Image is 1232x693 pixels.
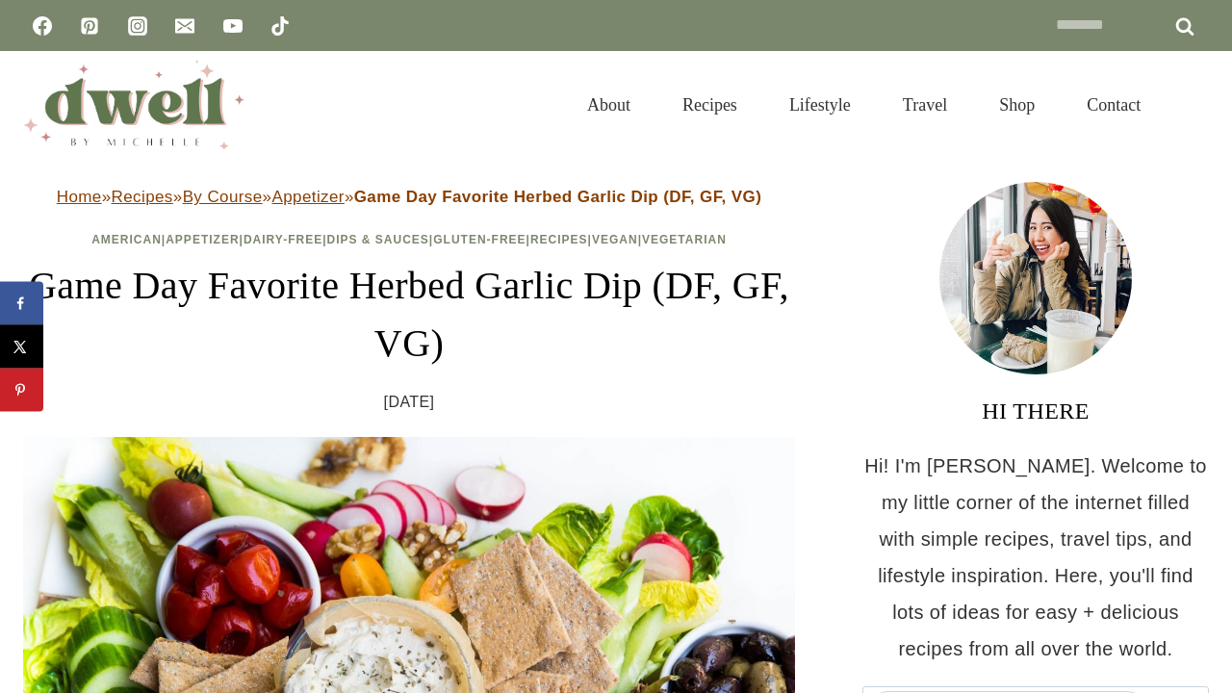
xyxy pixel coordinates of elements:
img: DWELL by michelle [23,61,244,149]
a: Appetizer [166,233,239,246]
h1: Game Day Favorite Herbed Garlic Dip (DF, GF, VG) [23,257,795,372]
a: Shop [973,71,1061,139]
a: About [561,71,656,139]
strong: Game Day Favorite Herbed Garlic Dip (DF, GF, VG) [354,188,762,206]
a: Contact [1061,71,1167,139]
nav: Primary Navigation [561,71,1167,139]
a: Email [166,7,204,45]
a: Dips & Sauces [327,233,429,246]
a: Recipes [112,188,173,206]
a: Travel [877,71,973,139]
a: Appetizer [271,188,344,206]
a: Instagram [118,7,157,45]
a: Vegetarian [642,233,727,246]
h3: HI THERE [862,394,1209,428]
a: Vegan [592,233,638,246]
p: Hi! I'm [PERSON_NAME]. Welcome to my little corner of the internet filled with simple recipes, tr... [862,448,1209,667]
a: Lifestyle [763,71,877,139]
span: » » » » [57,188,762,206]
a: Recipes [530,233,588,246]
a: By Course [183,188,263,206]
a: Dairy-Free [244,233,322,246]
a: YouTube [214,7,252,45]
button: View Search Form [1176,89,1209,121]
a: Recipes [656,71,763,139]
time: [DATE] [384,388,435,417]
a: Pinterest [70,7,109,45]
a: American [91,233,162,246]
span: | | | | | | | [91,233,727,246]
a: Gluten-Free [433,233,526,246]
a: Home [57,188,102,206]
a: Facebook [23,7,62,45]
a: TikTok [261,7,299,45]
